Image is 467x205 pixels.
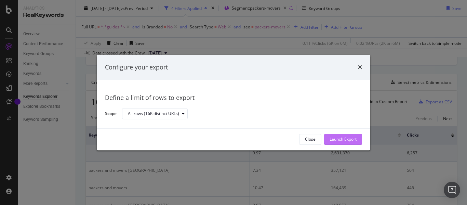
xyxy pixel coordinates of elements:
button: Launch Export [324,134,362,145]
button: All rows (16K distinct URLs) [122,108,188,119]
div: Launch Export [330,137,357,142]
div: times [358,63,362,72]
div: modal [97,55,370,150]
div: Open Intercom Messenger [444,182,460,198]
div: Close [305,137,316,142]
div: Configure your export [105,63,168,72]
button: Close [299,134,321,145]
div: Define a limit of rows to export [105,94,362,103]
label: Scope [105,111,117,118]
div: All rows (16K distinct URLs) [128,112,179,116]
